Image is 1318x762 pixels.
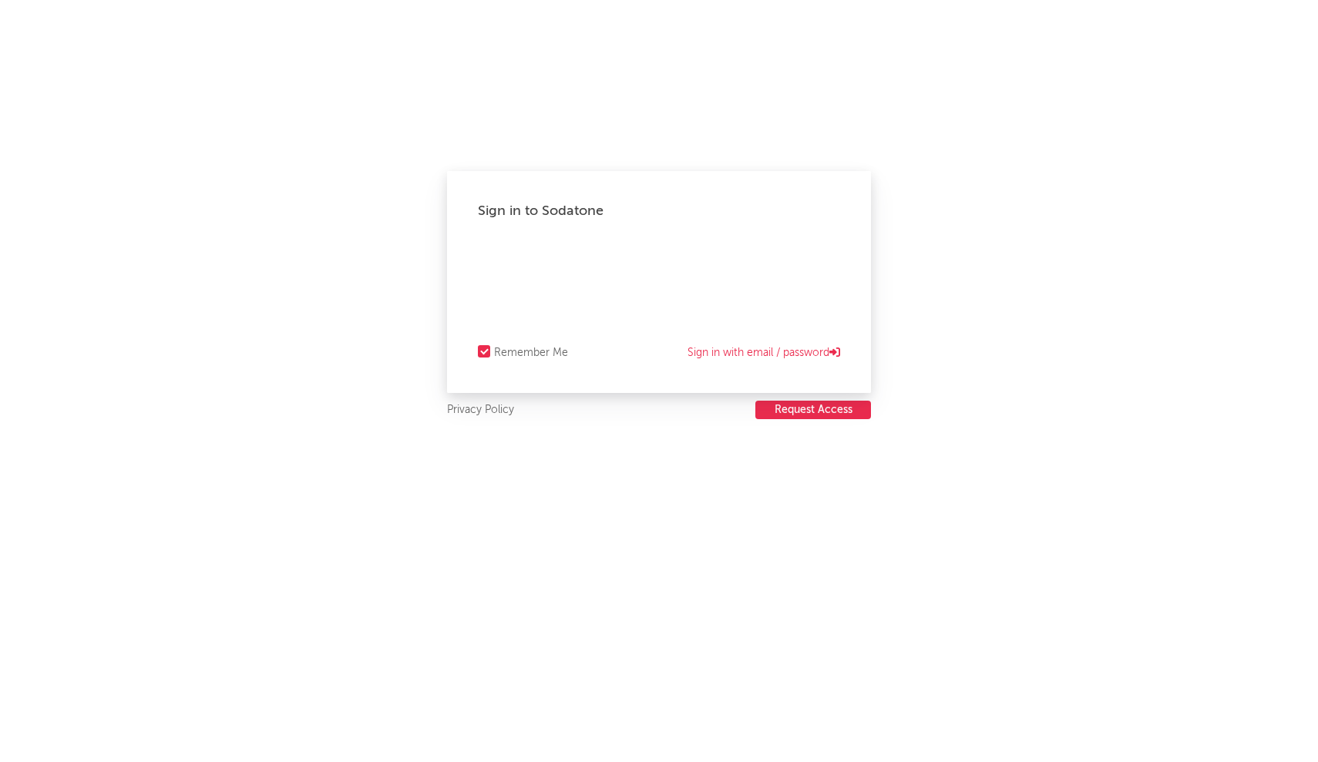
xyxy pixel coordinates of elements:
[755,401,871,419] button: Request Access
[494,344,568,362] div: Remember Me
[755,401,871,420] a: Request Access
[478,202,840,220] div: Sign in to Sodatone
[688,344,840,362] a: Sign in with email / password
[447,401,514,420] a: Privacy Policy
